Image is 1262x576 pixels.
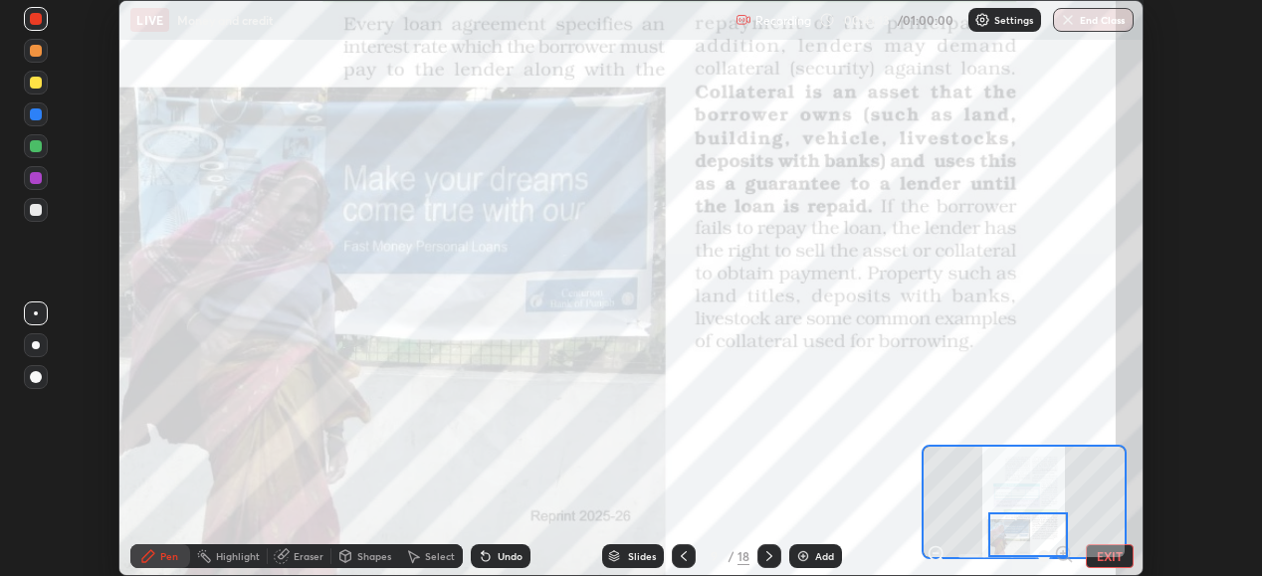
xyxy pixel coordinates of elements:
[160,551,178,561] div: Pen
[704,550,724,562] div: 9
[795,548,811,564] img: add-slide-button
[737,547,749,565] div: 18
[425,551,455,561] div: Select
[1060,12,1076,28] img: end-class-cross
[357,551,391,561] div: Shapes
[136,12,163,28] p: LIVE
[1053,8,1134,32] button: End Class
[994,15,1033,25] p: Settings
[815,551,834,561] div: Add
[755,13,811,28] p: Recording
[498,551,523,561] div: Undo
[728,550,734,562] div: /
[1086,544,1134,568] button: EXIT
[974,12,990,28] img: class-settings-icons
[216,551,260,561] div: Highlight
[628,551,656,561] div: Slides
[736,12,751,28] img: recording.375f2c34.svg
[177,12,273,28] p: Money and credit
[294,551,323,561] div: Eraser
